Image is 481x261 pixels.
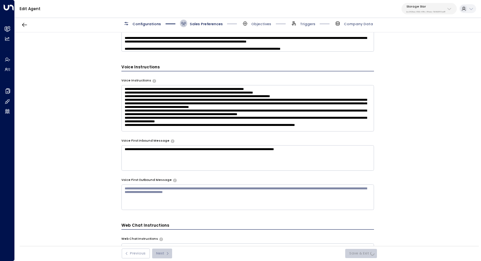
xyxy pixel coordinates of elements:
button: Provide specific instructions for phone conversations, such as tone, pacing, information to empha... [152,79,156,82]
label: Voice Instructions [121,78,151,83]
span: Configurations [133,22,161,26]
span: Triggers [300,22,315,26]
button: The opening message when making outbound calls. Use placeholders: [Lead Name], [Copilot Name], [C... [173,179,177,182]
span: Company Data [344,22,373,26]
label: Web Chat Instructions [121,237,158,241]
button: The opening message when answering incoming calls. Use placeholders: [Lead Name], [Copilot Name],... [171,139,174,143]
button: Provide specific instructions for web chat conversations, such as tone, response style, informati... [159,237,163,241]
h3: Voice Instructions [121,64,374,71]
p: Storage Star [406,5,445,9]
p: bc340fee-f559-48fc-84eb-70f3f6817ad8 [406,10,445,13]
span: Objectives [251,22,271,26]
label: Voice First Inbound Message [121,139,169,143]
button: Storage Starbc340fee-f559-48fc-84eb-70f3f6817ad8 [401,3,457,14]
label: Voice First Outbound Message [121,178,172,183]
h3: Web Chat Instructions [121,222,374,230]
span: Sales Preferences [190,22,223,26]
a: Edit Agent [20,6,41,11]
